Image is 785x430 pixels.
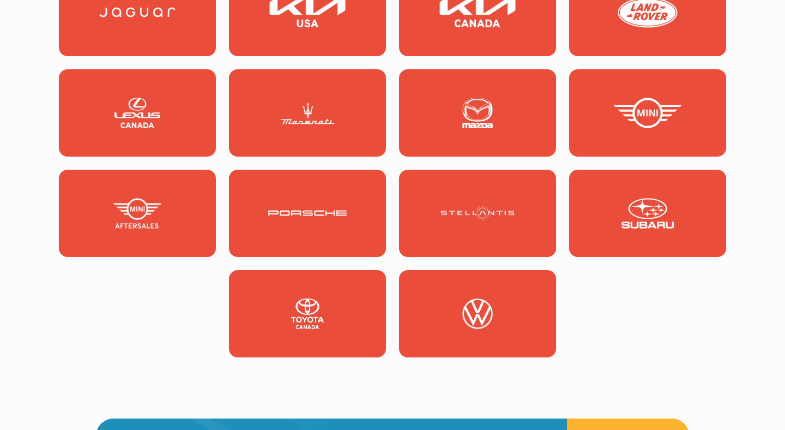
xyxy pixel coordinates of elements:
img: Lexus Canada [98,98,177,128]
img: Subaru [608,198,687,229]
img: Volkswagen [438,298,517,329]
img: Porsche [268,198,347,229]
img: Mini [608,98,687,128]
img: Maserati [268,98,347,128]
img: Toyota Canada [268,298,347,329]
img: Mini Fixed Ops [98,198,177,229]
img: Mazda [438,98,517,128]
img: Stellantis [438,198,517,229]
